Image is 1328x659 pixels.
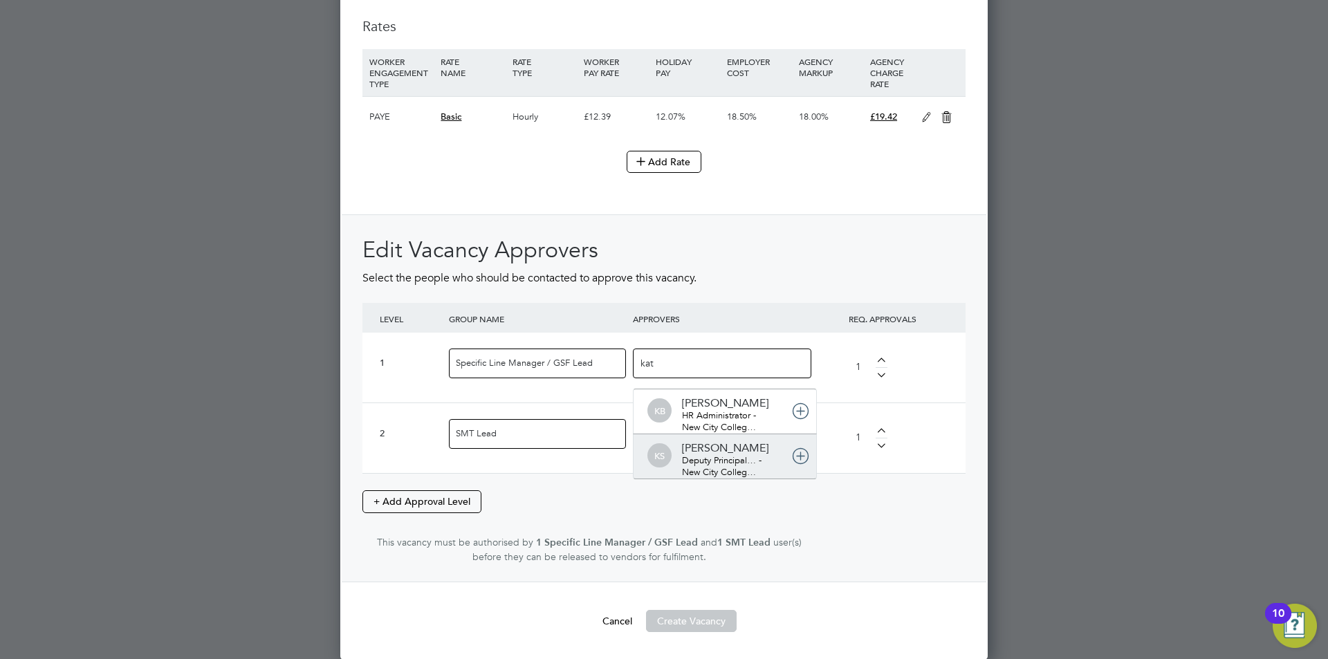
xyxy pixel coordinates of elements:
[870,111,897,122] span: £19.42
[759,454,762,466] span: -
[646,610,737,632] button: Create Vacancy
[647,444,672,468] span: KS
[795,49,867,85] div: AGENCY MARKUP
[1273,604,1317,648] button: Open Resource Center, 10 new notifications
[362,271,697,285] span: Select the people who should be contacted to approve this vacancy.
[717,537,771,548] strong: 1 SMT Lead
[509,97,580,137] div: Hourly
[362,17,966,35] h3: Rates
[656,111,685,122] span: 12.07%
[727,111,757,122] span: 18.50%
[445,303,629,335] div: GROUP NAME
[380,428,442,440] div: 2
[441,111,461,122] span: Basic
[682,421,756,433] span: New City Colleg…
[640,353,727,371] input: Add approvers
[867,49,914,96] div: AGENCY CHARGE RATE
[437,49,508,85] div: RATE NAME
[629,303,813,335] div: APPROVERS
[1272,613,1284,631] div: 10
[366,97,437,137] div: PAYE
[509,49,580,85] div: RATE TYPE
[682,454,756,466] span: Deputy Principal…
[799,111,829,122] span: 18.00%
[682,396,768,411] div: [PERSON_NAME]
[647,399,672,423] span: KB
[472,536,802,563] span: user(s) before they can be released to vendors for fulfilment.
[627,151,701,173] button: Add Rate
[723,49,795,85] div: EMPLOYER COST
[380,358,442,369] div: 1
[591,610,643,632] button: Cancel
[682,441,768,456] div: [PERSON_NAME]
[682,466,756,478] span: New City Colleg…
[753,409,756,421] span: -
[362,236,966,265] h2: Edit Vacancy Approvers
[376,303,445,335] div: LEVEL
[682,409,750,421] span: HR Administrator
[580,49,652,85] div: WORKER PAY RATE
[362,490,481,512] button: + Add Approval Level
[701,536,717,548] span: and
[377,536,533,548] span: This vacancy must be authorised by
[366,49,437,96] div: WORKER ENGAGEMENT TYPE
[536,537,698,548] strong: 1 Specific Line Manager / GSF Lead
[652,49,723,85] div: HOLIDAY PAY
[580,97,652,137] div: £12.39
[813,303,952,335] div: REQ. APPROVALS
